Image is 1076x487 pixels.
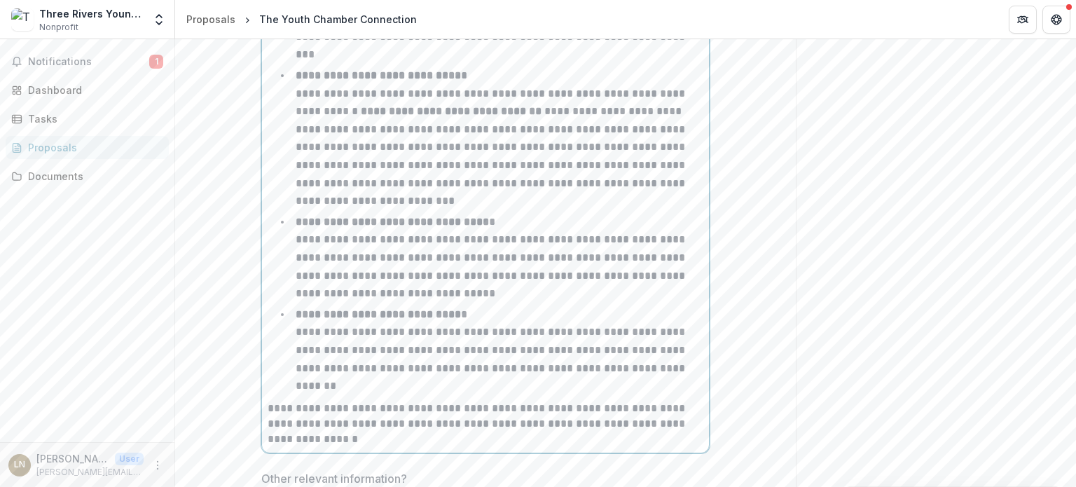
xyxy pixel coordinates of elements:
a: Dashboard [6,78,169,102]
nav: breadcrumb [181,9,422,29]
p: [PERSON_NAME] [36,451,109,466]
a: Proposals [181,9,241,29]
button: Notifications1 [6,50,169,73]
p: User [115,453,144,465]
a: Tasks [6,107,169,130]
button: Partners [1009,6,1037,34]
div: Proposals [28,140,158,155]
span: Nonprofit [39,21,78,34]
div: Lindsey Nova [14,460,25,469]
div: Tasks [28,111,158,126]
p: Other relevant information? [261,470,407,487]
a: Proposals [6,136,169,159]
p: [PERSON_NAME][EMAIL_ADDRESS][DOMAIN_NAME] [36,466,144,479]
img: Three Rivers Young Peoples Orchestras [11,8,34,31]
div: Three Rivers Young Peoples Orchestras [39,6,144,21]
div: Proposals [186,12,235,27]
span: Notifications [28,56,149,68]
button: Open entity switcher [149,6,169,34]
div: Documents [28,169,158,184]
div: Dashboard [28,83,158,97]
button: Get Help [1042,6,1070,34]
div: The Youth Chamber Connection [259,12,417,27]
button: More [149,457,166,474]
a: Documents [6,165,169,188]
span: 1 [149,55,163,69]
